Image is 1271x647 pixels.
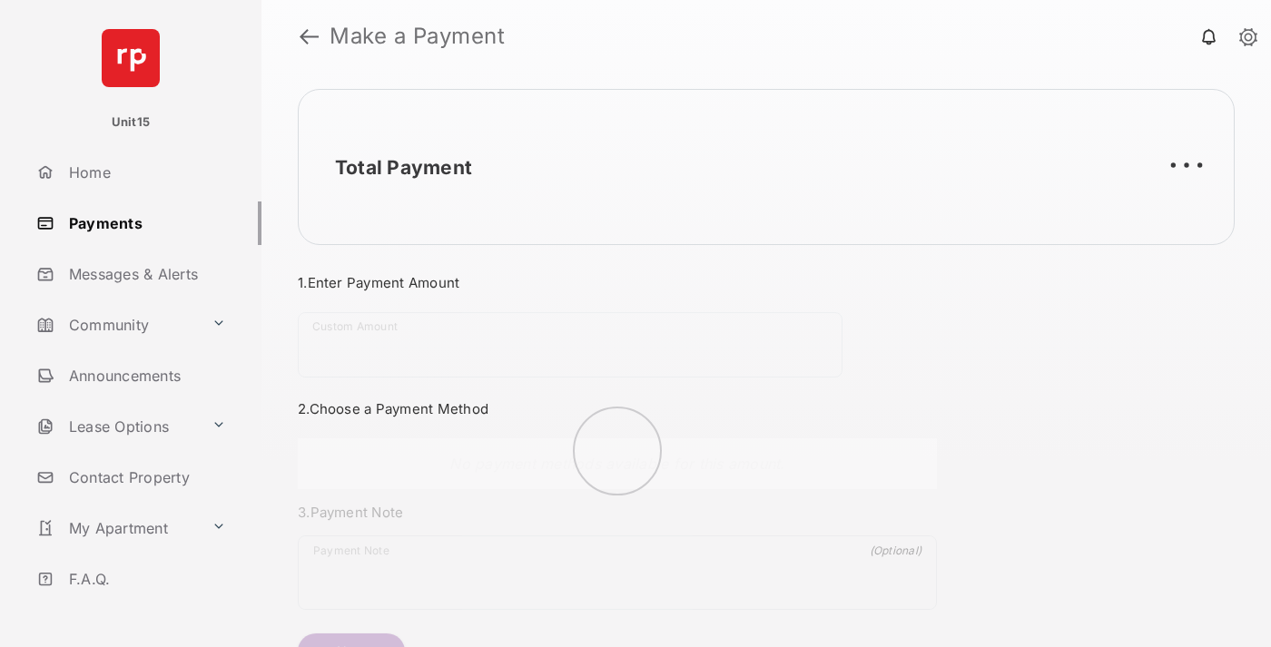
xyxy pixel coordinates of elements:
[298,400,937,417] h3: 2. Choose a Payment Method
[29,252,261,296] a: Messages & Alerts
[29,557,261,601] a: F.A.Q.
[29,151,261,194] a: Home
[102,29,160,87] img: svg+xml;base64,PHN2ZyB4bWxucz0iaHR0cDovL3d3dy53My5vcmcvMjAwMC9zdmciIHdpZHRoPSI2NCIgaGVpZ2h0PSI2NC...
[330,25,505,47] strong: Make a Payment
[335,156,472,179] h2: Total Payment
[29,405,204,448] a: Lease Options
[298,504,937,521] h3: 3. Payment Note
[29,456,261,499] a: Contact Property
[298,274,937,291] h3: 1. Enter Payment Amount
[29,201,261,245] a: Payments
[29,354,261,397] a: Announcements
[29,303,204,347] a: Community
[112,113,151,132] p: Unit15
[29,506,204,550] a: My Apartment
